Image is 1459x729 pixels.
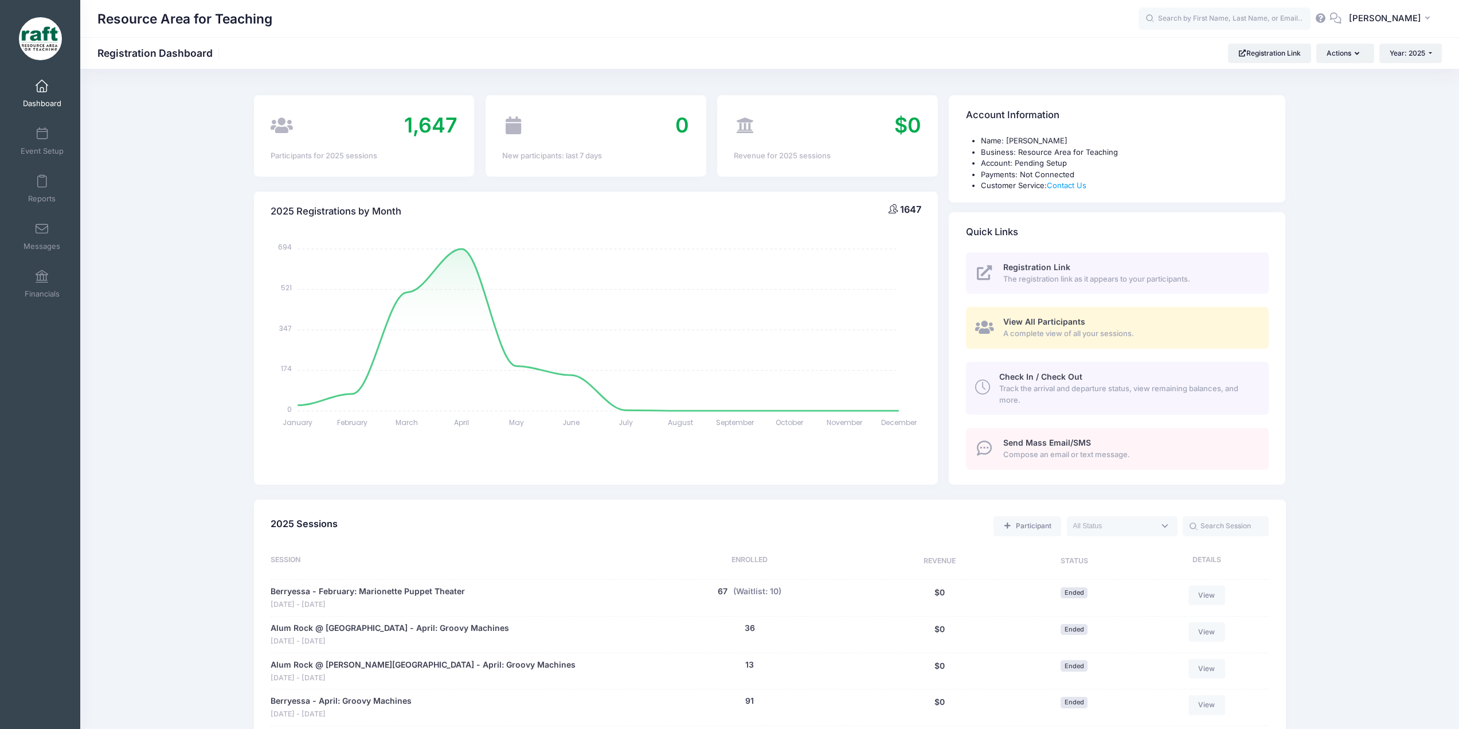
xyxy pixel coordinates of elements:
[618,418,632,427] tspan: July
[734,150,921,162] div: Revenue for 2025 sessions
[1341,6,1442,32] button: [PERSON_NAME]
[716,418,754,427] tspan: September
[271,518,338,529] span: 2025 Sessions
[745,695,754,707] button: 91
[1003,328,1256,340] span: A complete view of all your sessions.
[271,636,509,647] span: [DATE] - [DATE]
[271,150,457,162] div: Participants for 2025 sessions
[287,404,292,414] tspan: 0
[1061,660,1088,671] span: Ended
[1061,624,1088,635] span: Ended
[271,673,576,684] span: [DATE] - [DATE]
[502,150,689,162] div: New participants: last 7 days
[283,418,312,427] tspan: January
[281,364,292,373] tspan: 174
[271,622,509,634] a: Alum Rock @ [GEOGRAPHIC_DATA] - April: Groovy Machines
[966,99,1059,132] h4: Account Information
[1047,181,1086,190] a: Contact Us
[97,47,222,59] h1: Registration Dashboard
[271,709,412,720] span: [DATE] - [DATE]
[1139,555,1269,568] div: Details
[981,158,1269,169] li: Account: Pending Setup
[966,362,1269,415] a: Check In / Check Out Track the arrival and departure status, view remaining balances, and more.
[1073,521,1155,531] textarea: Search
[999,372,1082,381] span: Check In / Check Out
[900,204,921,215] span: 1647
[509,418,523,427] tspan: May
[1188,622,1225,642] a: View
[25,289,60,299] span: Financials
[718,586,727,598] button: 67
[279,323,292,333] tspan: 347
[776,418,804,427] tspan: October
[1379,44,1442,63] button: Year: 2025
[271,555,630,568] div: Session
[15,121,69,161] a: Event Setup
[966,428,1269,470] a: Send Mass Email/SMS Compose an email or text message.
[870,622,1010,647] div: $0
[271,659,576,671] a: Alum Rock @ [PERSON_NAME][GEOGRAPHIC_DATA] - April: Groovy Machines
[826,418,862,427] tspan: November
[271,586,465,598] a: Berryessa - February: Marionette Puppet Theater
[981,180,1269,192] li: Customer Service:
[881,418,917,427] tspan: December
[1061,587,1088,598] span: Ended
[745,622,755,634] button: 36
[630,555,870,568] div: Enrolled
[404,112,457,138] span: 1,647
[1349,12,1421,25] span: [PERSON_NAME]
[1003,317,1085,326] span: View All Participants
[1003,262,1070,272] span: Registration Link
[1061,697,1088,708] span: Ended
[1139,7,1311,30] input: Search by First Name, Last Name, or Email...
[870,695,1010,720] div: $0
[562,418,580,427] tspan: June
[1183,516,1269,536] input: Search Session
[15,216,69,256] a: Messages
[981,147,1269,158] li: Business: Resource Area for Teaching
[894,112,921,138] span: $0
[281,283,292,293] tspan: 521
[1188,586,1225,605] a: View
[1009,555,1139,568] div: Status
[15,264,69,304] a: Financials
[337,418,367,427] tspan: February
[1228,44,1311,63] a: Registration Link
[1003,449,1256,461] span: Compose an email or text message.
[19,17,62,60] img: Resource Area for Teaching
[271,599,465,610] span: [DATE] - [DATE]
[981,169,1269,181] li: Payments: Not Connected
[667,418,693,427] tspan: August
[993,516,1061,536] a: Add a new manual registration
[15,73,69,114] a: Dashboard
[21,146,64,156] span: Event Setup
[966,216,1018,248] h4: Quick Links
[870,659,1010,684] div: $0
[966,307,1269,349] a: View All Participants A complete view of all your sessions.
[1188,659,1225,679] a: View
[999,383,1255,406] span: Track the arrival and departure status, view remaining balances, and more.
[278,242,292,252] tspan: 694
[870,586,1010,610] div: $0
[745,659,754,671] button: 13
[1390,49,1425,57] span: Year: 2025
[1003,274,1256,285] span: The registration link as it appears to your participants.
[28,194,56,204] span: Reports
[454,418,469,427] tspan: April
[23,99,61,108] span: Dashboard
[675,112,689,138] span: 0
[870,555,1010,568] div: Revenue
[396,418,418,427] tspan: March
[271,195,401,228] h4: 2025 Registrations by Month
[24,241,60,251] span: Messages
[1316,44,1374,63] button: Actions
[733,586,781,598] button: (Waitlist: 10)
[1003,438,1091,447] span: Send Mass Email/SMS
[15,169,69,209] a: Reports
[1188,695,1225,715] a: View
[271,695,412,707] a: Berryessa - April: Groovy Machines
[981,135,1269,147] li: Name: [PERSON_NAME]
[97,6,272,32] h1: Resource Area for Teaching
[966,252,1269,294] a: Registration Link The registration link as it appears to your participants.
